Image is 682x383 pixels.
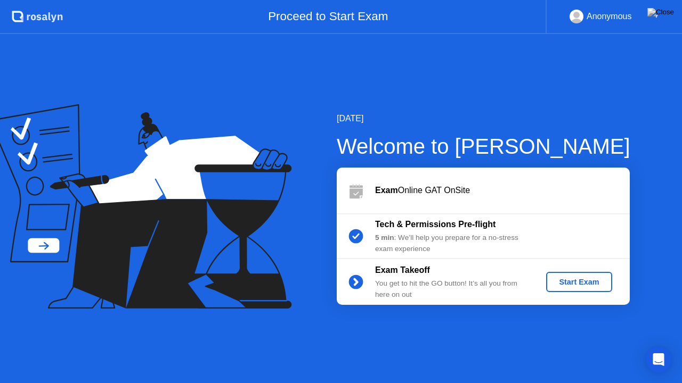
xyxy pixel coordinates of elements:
[647,8,674,16] img: Close
[375,278,529,300] div: You get to hit the GO button! It’s all you from here on out
[375,184,630,197] div: Online GAT OnSite
[550,278,607,286] div: Start Exam
[375,265,430,274] b: Exam Takeoff
[587,10,632,23] div: Anonymous
[375,220,496,229] b: Tech & Permissions Pre-flight
[337,112,630,125] div: [DATE]
[375,232,529,254] div: : We’ll help you prepare for a no-stress exam experience
[546,272,612,292] button: Start Exam
[375,186,398,195] b: Exam
[375,234,394,242] b: 5 min
[337,130,630,162] div: Welcome to [PERSON_NAME]
[646,347,671,372] div: Open Intercom Messenger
